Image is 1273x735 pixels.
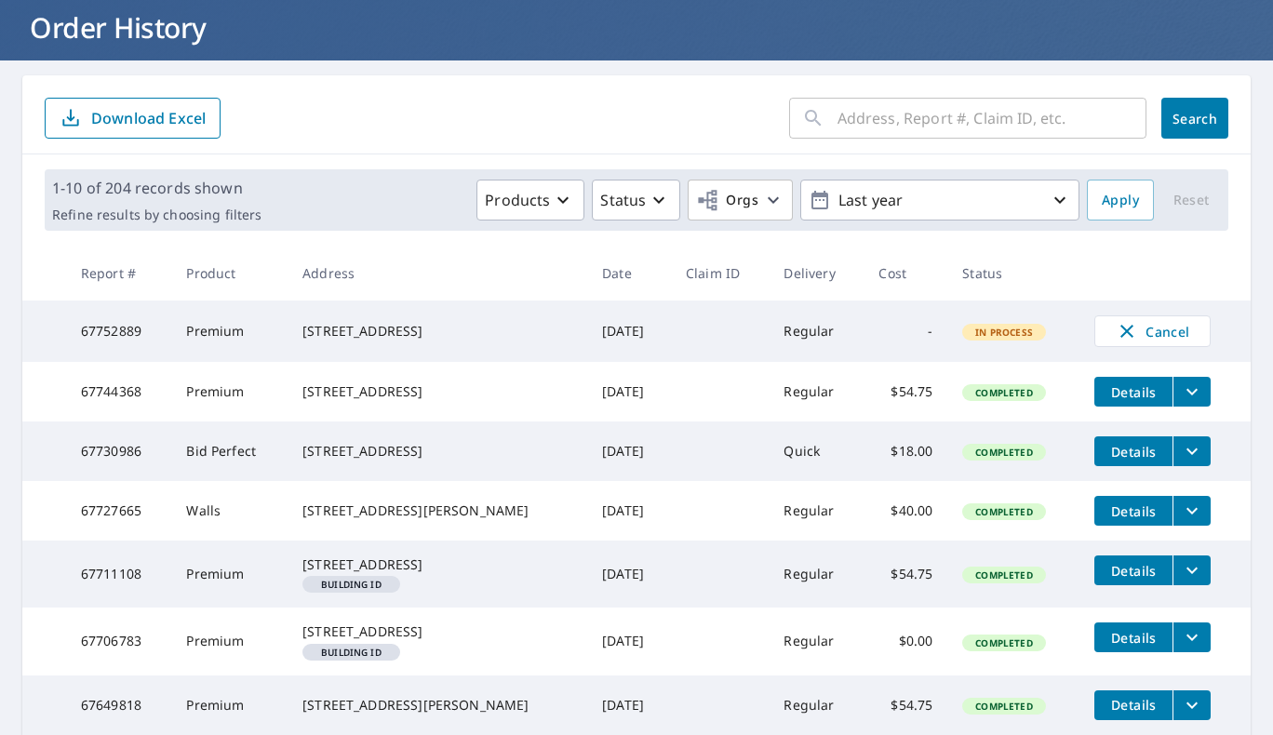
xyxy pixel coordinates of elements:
span: Apply [1102,189,1139,212]
td: [DATE] [587,362,671,421]
td: $54.75 [864,362,947,421]
td: Walls [171,481,288,541]
button: Orgs [688,180,793,220]
p: Last year [831,184,1049,217]
span: Completed [964,386,1043,399]
th: Status [947,246,1079,301]
span: In Process [964,326,1044,339]
input: Address, Report #, Claim ID, etc. [837,92,1146,144]
td: $0.00 [864,608,947,675]
td: [DATE] [587,301,671,362]
button: detailsBtn-67649818 [1094,690,1172,720]
td: $18.00 [864,421,947,481]
td: Premium [171,608,288,675]
td: $54.75 [864,541,947,608]
button: filesDropdownBtn-67727665 [1172,496,1211,526]
div: [STREET_ADDRESS][PERSON_NAME] [302,696,572,715]
td: $54.75 [864,675,947,735]
td: 67752889 [66,301,172,362]
td: Regular [769,481,864,541]
td: 67744368 [66,362,172,421]
button: detailsBtn-67730986 [1094,436,1172,466]
td: $40.00 [864,481,947,541]
div: [STREET_ADDRESS] [302,322,572,341]
td: [DATE] [587,608,671,675]
td: 67727665 [66,481,172,541]
td: Bid Perfect [171,421,288,481]
button: Status [592,180,680,220]
td: Regular [769,301,864,362]
button: Download Excel [45,98,221,139]
button: detailsBtn-67706783 [1094,622,1172,652]
span: Completed [964,700,1043,713]
span: Completed [964,446,1043,459]
p: Products [485,189,550,211]
span: Completed [964,636,1043,649]
td: 67649818 [66,675,172,735]
button: detailsBtn-67711108 [1094,555,1172,585]
th: Date [587,246,671,301]
th: Report # [66,246,172,301]
span: Cancel [1114,320,1191,342]
span: Details [1105,629,1161,647]
div: [STREET_ADDRESS] [302,442,572,461]
td: Premium [171,301,288,362]
td: Regular [769,675,864,735]
p: Download Excel [91,108,206,128]
div: [STREET_ADDRESS] [302,382,572,401]
th: Cost [864,246,947,301]
button: Last year [800,180,1079,220]
td: Premium [171,362,288,421]
span: Details [1105,443,1161,461]
td: Regular [769,362,864,421]
button: detailsBtn-67727665 [1094,496,1172,526]
td: [DATE] [587,675,671,735]
span: Details [1105,502,1161,520]
td: Regular [769,608,864,675]
button: filesDropdownBtn-67706783 [1172,622,1211,652]
td: Premium [171,675,288,735]
td: Regular [769,541,864,608]
th: Address [288,246,587,301]
td: - [864,301,947,362]
span: Details [1105,383,1161,401]
button: filesDropdownBtn-67730986 [1172,436,1211,466]
span: Details [1105,696,1161,714]
div: [STREET_ADDRESS] [302,622,572,641]
button: Apply [1087,180,1154,220]
span: Completed [964,568,1043,581]
td: [DATE] [587,541,671,608]
button: detailsBtn-67744368 [1094,377,1172,407]
div: [STREET_ADDRESS][PERSON_NAME] [302,501,572,520]
button: Products [476,180,584,220]
p: 1-10 of 204 records shown [52,177,261,199]
th: Product [171,246,288,301]
p: Status [600,189,646,211]
div: [STREET_ADDRESS] [302,555,572,574]
span: Completed [964,505,1043,518]
button: Search [1161,98,1228,139]
span: Orgs [696,189,758,212]
td: Quick [769,421,864,481]
button: filesDropdownBtn-67649818 [1172,690,1211,720]
button: Cancel [1094,315,1211,347]
span: Details [1105,562,1161,580]
button: filesDropdownBtn-67711108 [1172,555,1211,585]
th: Claim ID [671,246,769,301]
td: [DATE] [587,421,671,481]
em: Building ID [321,580,382,589]
h1: Order History [22,8,1251,47]
td: [DATE] [587,481,671,541]
td: Premium [171,541,288,608]
em: Building ID [321,648,382,657]
th: Delivery [769,246,864,301]
td: 67711108 [66,541,172,608]
td: 67706783 [66,608,172,675]
button: filesDropdownBtn-67744368 [1172,377,1211,407]
span: Search [1176,110,1213,127]
p: Refine results by choosing filters [52,207,261,223]
td: 67730986 [66,421,172,481]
